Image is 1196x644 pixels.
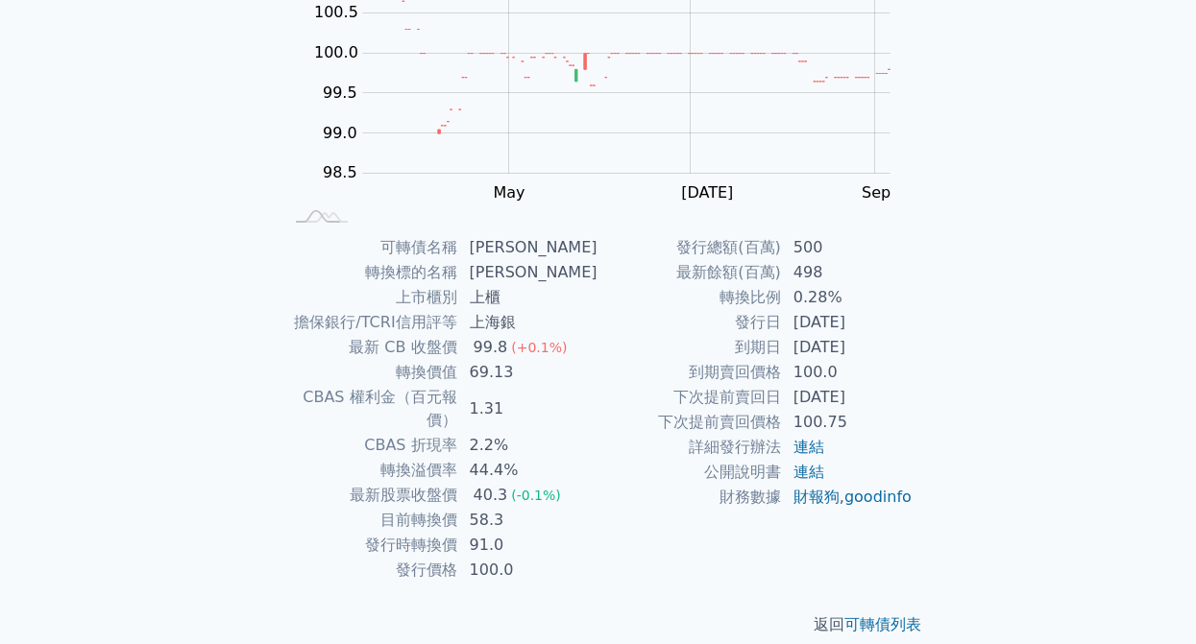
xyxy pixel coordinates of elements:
td: CBAS 折現率 [283,433,458,458]
td: 上海銀 [458,310,598,335]
td: 44.4% [458,458,598,483]
tspan: Sep [862,183,891,202]
td: 轉換價值 [283,360,458,385]
div: 40.3 [470,484,512,507]
td: 可轉債名稱 [283,235,458,260]
tspan: 99.0 [323,124,357,142]
td: 發行總額(百萬) [598,235,782,260]
td: 69.13 [458,360,598,385]
td: 最新餘額(百萬) [598,260,782,285]
a: 財報狗 [793,488,840,506]
td: 0.28% [782,285,914,310]
td: 轉換標的名稱 [283,260,458,285]
td: [DATE] [782,335,914,360]
td: 發行時轉換價 [283,533,458,558]
tspan: 98.5 [323,163,357,181]
td: 100.0 [458,558,598,583]
td: , [782,485,914,510]
a: goodinfo [844,488,912,506]
p: 返回 [260,613,937,636]
td: 轉換比例 [598,285,782,310]
td: [PERSON_NAME] [458,260,598,285]
tspan: [DATE] [681,183,733,202]
td: 100.75 [782,410,914,435]
td: 58.3 [458,508,598,533]
td: 目前轉換價 [283,508,458,533]
td: 財務數據 [598,485,782,510]
td: 到期賣回價格 [598,360,782,385]
td: 100.0 [782,360,914,385]
td: 發行價格 [283,558,458,583]
td: 下次提前賣回價格 [598,410,782,435]
td: [DATE] [782,310,914,335]
tspan: May [493,183,525,202]
td: 下次提前賣回日 [598,385,782,410]
td: 500 [782,235,914,260]
tspan: 100.0 [314,43,358,61]
td: 公開說明書 [598,460,782,485]
td: 到期日 [598,335,782,360]
td: 498 [782,260,914,285]
td: 最新股票收盤價 [283,483,458,508]
span: (-0.1%) [511,488,561,503]
td: 上市櫃別 [283,285,458,310]
td: 轉換溢價率 [283,458,458,483]
a: 連結 [793,438,824,456]
tspan: 100.5 [314,3,358,21]
td: 最新 CB 收盤價 [283,335,458,360]
a: 連結 [793,463,824,481]
td: 上櫃 [458,285,598,310]
td: 發行日 [598,310,782,335]
td: [DATE] [782,385,914,410]
td: 1.31 [458,385,598,433]
td: 91.0 [458,533,598,558]
td: 擔保銀行/TCRI信用評等 [283,310,458,335]
span: (+0.1%) [511,340,567,355]
tspan: 99.5 [323,83,357,102]
a: 可轉債列表 [844,615,921,633]
td: 詳細發行辦法 [598,435,782,460]
td: CBAS 權利金（百元報價） [283,385,458,433]
div: 99.8 [470,336,512,359]
td: 2.2% [458,433,598,458]
td: [PERSON_NAME] [458,235,598,260]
